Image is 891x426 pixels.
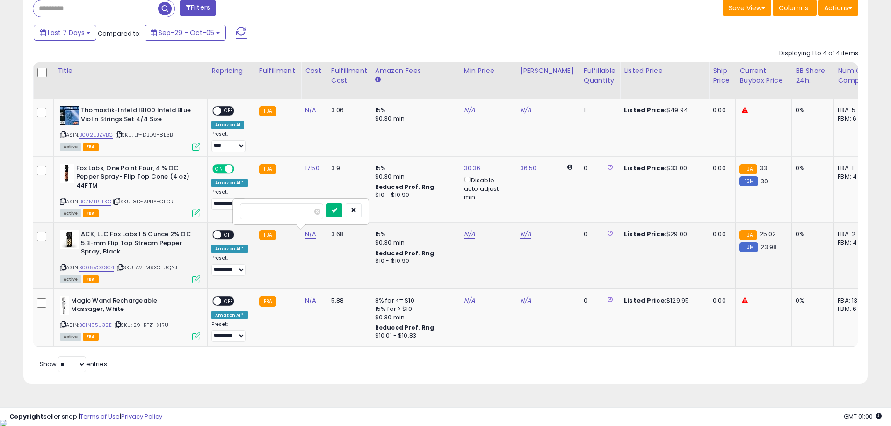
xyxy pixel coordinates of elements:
div: 8% for <= $10 [375,296,453,305]
a: N/A [520,230,531,239]
div: Disable auto adjust min [464,175,509,202]
span: All listings currently available for purchase on Amazon [60,275,81,283]
div: 0% [796,230,826,238]
small: FBA [259,106,276,116]
a: N/A [464,230,475,239]
div: FBA: 2 [838,230,869,238]
span: OFF [221,231,236,239]
a: B008VOS3C4 [79,264,114,272]
div: 15% for > $10 [375,305,453,313]
div: 0 [584,296,613,305]
span: | SKU: 8D-APHY-CECR [113,198,174,205]
div: 0.00 [713,106,728,115]
img: 41PZll5wFEL._SL40_.jpg [60,230,79,249]
a: N/A [464,106,475,115]
div: 3.68 [331,230,364,238]
span: FBA [83,209,99,217]
div: 3.06 [331,106,364,115]
div: FBM: 4 [838,238,869,247]
div: Preset: [211,255,248,276]
div: 0% [796,106,826,115]
div: $0.30 min [375,238,453,247]
img: 31+sEnBfWwL._SL40_.jpg [60,164,74,183]
div: Cost [305,66,323,76]
div: [PERSON_NAME] [520,66,576,76]
span: All listings currently available for purchase on Amazon [60,333,81,341]
div: seller snap | | [9,412,162,421]
span: FBA [83,333,99,341]
div: Listed Price [624,66,705,76]
button: Sep-29 - Oct-05 [145,25,226,41]
span: Sep-29 - Oct-05 [159,28,214,37]
div: $10 - $10.90 [375,257,453,265]
div: $0.30 min [375,313,453,322]
div: Num of Comp. [838,66,872,86]
div: $129.95 [624,296,702,305]
div: 15% [375,164,453,173]
div: $49.94 [624,106,702,115]
div: ASIN: [60,106,200,150]
div: Amazon AI * [211,179,248,187]
div: ASIN: [60,164,200,216]
b: Listed Price: [624,296,666,305]
a: B07MTRFLKC [79,198,111,206]
a: N/A [305,230,316,239]
div: ASIN: [60,296,200,340]
div: 3.9 [331,164,364,173]
div: Repricing [211,66,251,76]
div: 0% [796,296,826,305]
div: Amazon AI * [211,245,248,253]
span: 25.02 [760,230,776,238]
span: ON [213,165,225,173]
div: Ship Price [713,66,732,86]
div: Preset: [211,131,248,152]
div: Title [58,66,203,76]
a: B01N95U32E [79,321,112,329]
b: Reduced Prof. Rng. [375,249,436,257]
span: 33 [760,164,767,173]
img: 21ewxejSMfL._SL40_.jpg [60,296,69,315]
div: 15% [375,230,453,238]
div: 0.00 [713,164,728,173]
span: | SKU: 29-RTZ1-X1RU [113,321,168,329]
div: Displaying 1 to 4 of 4 items [779,49,858,58]
a: 36.50 [520,164,537,173]
b: Reduced Prof. Rng. [375,183,436,191]
b: Magic Wand Rechargeable Massager, White [71,296,185,316]
div: FBA: 5 [838,106,869,115]
a: N/A [305,106,316,115]
b: Fox Labs, One Point Four, 4 % OC Pepper Spray- Flip Top Cone (4 oz) 44FTM [76,164,190,193]
div: $10.01 - $10.83 [375,332,453,340]
small: FBA [259,164,276,174]
div: 1 [584,106,613,115]
div: Fulfillment [259,66,297,76]
span: Show: entries [40,360,107,368]
b: Listed Price: [624,106,666,115]
span: Compared to: [98,29,141,38]
div: Amazon AI [211,121,244,129]
img: 51ScZY+u3EL._SL40_.jpg [60,106,79,125]
div: ASIN: [60,230,200,282]
span: FBA [83,275,99,283]
span: 2025-10-13 01:00 GMT [844,412,882,421]
span: 23.98 [761,243,777,252]
a: N/A [305,296,316,305]
b: Listed Price: [624,164,666,173]
small: FBA [259,230,276,240]
span: | SKU: LP-DBD9-8E3B [114,131,173,138]
a: 30.36 [464,164,481,173]
div: 0 [584,230,613,238]
div: 0% [796,164,826,173]
a: B002UJZVBC [79,131,113,139]
b: Reduced Prof. Rng. [375,324,436,332]
div: FBM: 6 [838,115,869,123]
div: 0.00 [713,230,728,238]
div: $29.00 [624,230,702,238]
div: 0 [584,164,613,173]
a: Privacy Policy [121,412,162,421]
div: Fulfillment Cost [331,66,367,86]
span: Columns [779,3,808,13]
div: Current Buybox Price [739,66,788,86]
span: OFF [233,165,248,173]
small: FBA [739,230,757,240]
